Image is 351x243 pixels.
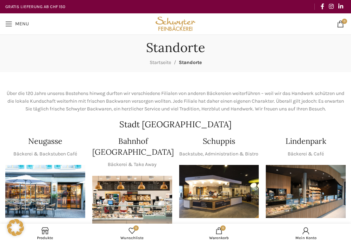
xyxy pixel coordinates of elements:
[89,225,176,241] a: 0 Wunschliste
[266,165,346,218] img: 017-e1571925257345
[5,236,85,240] span: Produkte
[179,236,259,240] span: Warenkorb
[154,20,197,26] a: Site logo
[203,136,235,147] h4: Schuppis
[5,90,346,113] p: Über die 120 Jahre unseres Bestehens hinweg durften wir verschiedene Filialen von anderen Bäckere...
[92,176,172,229] img: Bahnhof St. Gallen
[5,4,65,9] strong: GRATIS LIEFERUNG AB CHF 150
[146,40,205,55] h1: Standorte
[2,225,89,241] a: Produkte
[179,59,202,65] span: Standorte
[326,1,336,12] a: Instagram social link
[262,225,349,241] a: Mein Konto
[179,165,259,218] img: 150130-Schwyter-013
[5,120,346,129] h2: Stadt [GEOGRAPHIC_DATA]
[176,225,263,241] div: My cart
[13,150,77,158] p: Bäckerei & Backstuben Café
[2,17,32,31] a: Open mobile menu
[108,161,157,168] p: Bäckerei & Take Away
[179,150,258,158] p: Backstube, Administration & Bistro
[133,225,139,231] span: 0
[176,225,263,241] a: 0 Warenkorb
[89,225,176,241] div: Meine Wunschliste
[5,165,85,218] div: 1 / 1
[288,150,324,158] p: Bäckerei & Café
[15,21,29,26] span: Menu
[150,59,171,65] a: Startseite
[154,13,197,34] img: Bäckerei Schwyter
[92,136,174,158] h4: Bahnhof [GEOGRAPHIC_DATA]
[342,19,347,24] span: 0
[220,225,226,231] span: 0
[92,176,172,229] div: 1 / 1
[333,17,347,31] a: 0
[179,165,259,218] div: 1 / 1
[286,136,326,147] h4: Lindenpark
[266,165,346,218] div: 1 / 1
[336,1,346,12] a: Linkedin social link
[5,165,85,218] img: Neugasse
[318,1,326,12] a: Facebook social link
[92,236,172,240] span: Wunschliste
[266,236,346,240] span: Mein Konto
[28,136,62,147] h4: Neugasse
